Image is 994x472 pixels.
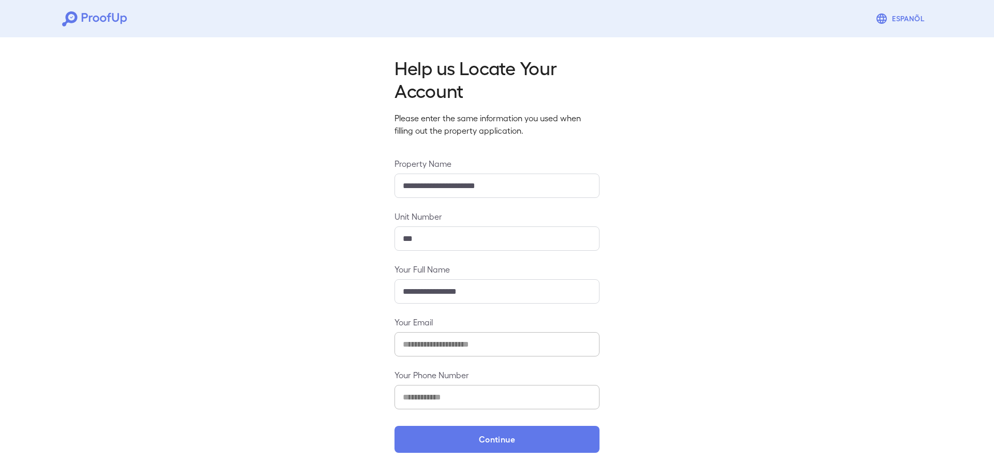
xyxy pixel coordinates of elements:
p: Please enter the same information you used when filling out the property application. [394,112,600,137]
label: Your Email [394,316,600,328]
label: Your Full Name [394,263,600,275]
label: Property Name [394,158,600,169]
label: Unit Number [394,210,600,222]
button: Continue [394,426,600,453]
label: Your Phone Number [394,369,600,381]
h2: Help us Locate Your Account [394,56,600,102]
button: Espanõl [871,8,932,29]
